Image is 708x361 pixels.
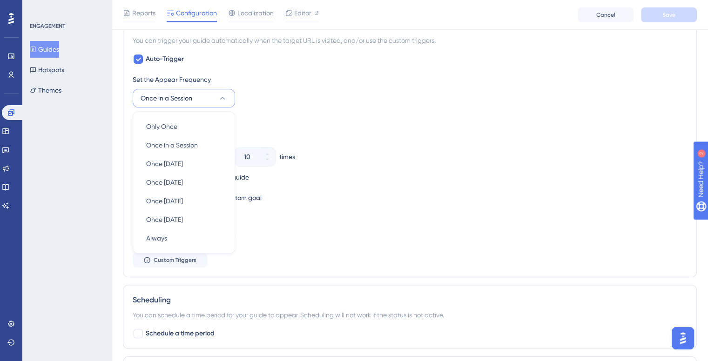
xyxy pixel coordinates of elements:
[146,140,198,151] span: Once in a Session
[139,173,229,192] button: Once [DATE]
[139,210,229,229] button: Once [DATE]
[237,7,274,19] span: Localization
[30,22,65,30] div: ENGAGEMENT
[132,7,155,19] span: Reports
[30,61,64,78] button: Hotspots
[139,117,229,136] button: Only Once
[146,214,183,225] span: Once [DATE]
[176,7,217,19] span: Configuration
[133,35,687,46] div: You can trigger your guide automatically when the target URL is visited, and/or use the custom tr...
[133,309,687,321] div: You can schedule a time period for your guide to appear. Scheduling will not work if the status i...
[662,11,675,19] span: Save
[65,5,67,12] div: 2
[139,192,229,210] button: Once [DATE]
[294,7,311,19] span: Editor
[133,294,687,306] div: Scheduling
[141,93,192,104] span: Once in a Session
[22,2,58,13] span: Need Help?
[669,324,697,352] iframe: UserGuiding AI Assistant Launcher
[641,7,697,22] button: Save
[146,158,183,169] span: Once [DATE]
[133,74,687,85] div: Set the Appear Frequency
[146,195,183,207] span: Once [DATE]
[279,151,295,162] div: times
[146,177,183,188] span: Once [DATE]
[30,41,59,58] button: Guides
[30,82,61,99] button: Themes
[146,233,167,244] span: Always
[146,121,177,132] span: Only Once
[146,328,215,339] span: Schedule a time period
[133,253,207,267] button: Custom Triggers
[139,154,229,173] button: Once [DATE]
[133,89,235,107] button: Once in a Session
[578,7,634,22] button: Cancel
[139,229,229,247] button: Always
[133,115,687,126] div: Stop Trigger
[146,53,184,65] span: Auto-Trigger
[596,11,615,19] span: Cancel
[154,256,196,264] span: Custom Triggers
[139,136,229,154] button: Once in a Session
